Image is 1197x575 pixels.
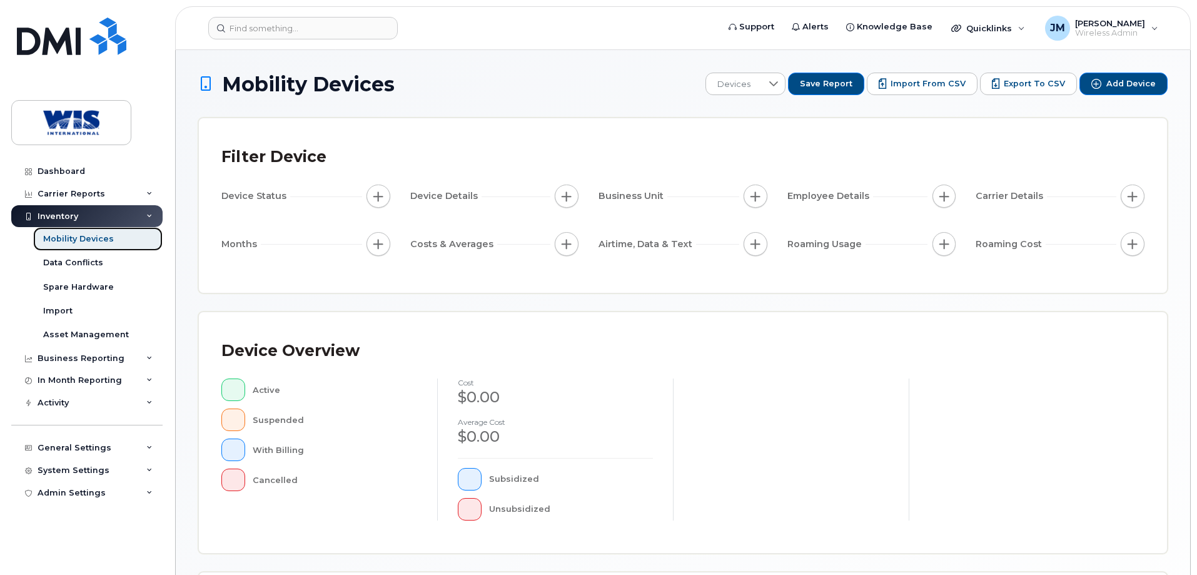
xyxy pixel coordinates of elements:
[458,387,653,408] div: $0.00
[253,379,418,401] div: Active
[489,468,654,491] div: Subsidized
[253,439,418,461] div: With Billing
[458,418,653,426] h4: Average cost
[410,190,482,203] span: Device Details
[1079,73,1168,95] button: Add Device
[867,73,977,95] button: Import from CSV
[976,238,1046,251] span: Roaming Cost
[221,335,360,367] div: Device Overview
[787,238,866,251] span: Roaming Usage
[598,190,667,203] span: Business Unit
[221,238,261,251] span: Months
[458,426,653,447] div: $0.00
[891,78,966,89] span: Import from CSV
[1106,78,1156,89] span: Add Device
[410,238,497,251] span: Costs & Averages
[787,190,873,203] span: Employee Details
[598,238,696,251] span: Airtime, Data & Text
[221,190,290,203] span: Device Status
[980,73,1077,95] button: Export to CSV
[253,409,418,431] div: Suspended
[788,73,864,95] button: Save Report
[800,78,852,89] span: Save Report
[1004,78,1065,89] span: Export to CSV
[458,379,653,387] h4: cost
[253,469,418,491] div: Cancelled
[489,498,654,521] div: Unsubsidized
[222,73,395,95] span: Mobility Devices
[221,141,326,173] div: Filter Device
[706,73,762,96] span: Devices
[976,190,1047,203] span: Carrier Details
